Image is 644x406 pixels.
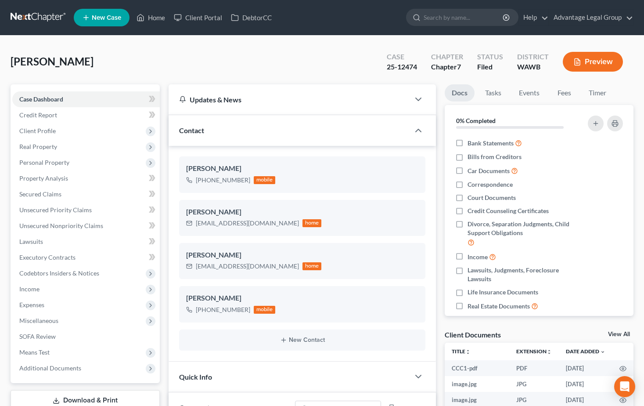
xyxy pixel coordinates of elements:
[302,262,322,270] div: home
[19,333,56,340] span: SOFA Review
[12,186,160,202] a: Secured Claims
[196,262,299,271] div: [EMAIL_ADDRESS][DOMAIN_NAME]
[509,376,559,392] td: JPG
[19,222,103,229] span: Unsecured Nonpriority Claims
[468,315,579,333] span: Retirement, 401K, IRA, Pension, Annuities
[465,349,471,355] i: unfold_more
[608,331,630,337] a: View All
[468,220,579,237] span: Divorce, Separation Judgments, Child Support Obligations
[468,266,579,283] span: Lawsuits, Judgments, Foreclosure Lawsuits
[186,207,419,217] div: [PERSON_NAME]
[19,301,44,308] span: Expenses
[132,10,169,25] a: Home
[19,348,50,356] span: Means Test
[19,111,57,119] span: Credit Report
[563,52,623,72] button: Preview
[512,84,547,101] a: Events
[196,305,250,314] div: [PHONE_NUMBER]
[19,143,57,150] span: Real Property
[478,84,508,101] a: Tasks
[387,62,417,72] div: 25-12474
[517,52,549,62] div: District
[387,52,417,62] div: Case
[457,62,461,71] span: 7
[468,152,522,161] span: Bills from Creditors
[566,348,605,355] a: Date Added expand_more
[547,349,552,355] i: unfold_more
[186,293,419,304] div: [PERSON_NAME]
[582,84,613,101] a: Timer
[509,360,559,376] td: PDF
[12,91,160,107] a: Case Dashboard
[559,360,612,376] td: [DATE]
[196,219,299,228] div: [EMAIL_ADDRESS][DOMAIN_NAME]
[431,62,463,72] div: Chapter
[445,330,501,339] div: Client Documents
[431,52,463,62] div: Chapter
[12,218,160,234] a: Unsecured Nonpriority Claims
[517,62,549,72] div: WAWB
[468,167,510,175] span: Car Documents
[19,317,58,324] span: Miscellaneous
[600,349,605,355] i: expand_more
[196,176,250,185] div: [PHONE_NUMBER]
[468,302,530,311] span: Real Estate Documents
[456,117,496,124] strong: 0% Completed
[186,250,419,261] div: [PERSON_NAME]
[19,127,56,134] span: Client Profile
[19,95,63,103] span: Case Dashboard
[516,348,552,355] a: Extensionunfold_more
[12,107,160,123] a: Credit Report
[549,10,633,25] a: Advantage Legal Group
[452,348,471,355] a: Titleunfold_more
[550,84,578,101] a: Fees
[468,288,538,297] span: Life Insurance Documents
[254,176,276,184] div: mobile
[19,364,81,372] span: Additional Documents
[445,360,509,376] td: CCC1-pdf
[19,254,76,261] span: Executory Contracts
[19,238,43,245] span: Lawsuits
[11,55,94,68] span: [PERSON_NAME]
[169,10,227,25] a: Client Portal
[468,139,514,148] span: Bank Statements
[424,9,504,25] input: Search by name...
[179,373,212,381] span: Quick Info
[12,234,160,250] a: Lawsuits
[468,207,549,215] span: Credit Counseling Certificates
[468,253,488,261] span: Income
[19,206,92,214] span: Unsecured Priority Claims
[12,202,160,218] a: Unsecured Priority Claims
[12,329,160,344] a: SOFA Review
[19,269,99,277] span: Codebtors Insiders & Notices
[179,126,204,134] span: Contact
[92,14,121,21] span: New Case
[227,10,276,25] a: DebtorCC
[12,250,160,265] a: Executory Contracts
[186,337,419,344] button: New Contact
[302,219,322,227] div: home
[445,376,509,392] td: image.jpg
[477,52,503,62] div: Status
[254,306,276,314] div: mobile
[19,190,61,198] span: Secured Claims
[468,193,516,202] span: Court Documents
[519,10,548,25] a: Help
[614,376,635,397] div: Open Intercom Messenger
[19,285,40,293] span: Income
[477,62,503,72] div: Filed
[445,84,475,101] a: Docs
[19,159,69,166] span: Personal Property
[186,163,419,174] div: [PERSON_NAME]
[468,180,513,189] span: Correspondence
[179,95,399,104] div: Updates & News
[19,174,68,182] span: Property Analysis
[559,376,612,392] td: [DATE]
[12,170,160,186] a: Property Analysis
